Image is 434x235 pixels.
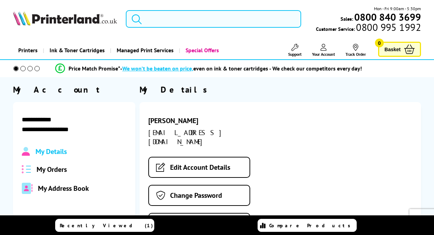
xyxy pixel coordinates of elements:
span: My Address Book [38,184,89,193]
div: [PERSON_NAME] [148,116,250,125]
span: Ink & Toner Cartridges [50,41,105,59]
span: Compare Products [269,222,354,229]
span: Your Account [312,52,335,57]
span: Support [288,52,302,57]
img: Printerland Logo [13,11,117,26]
a: Track Order [345,44,366,57]
span: Customer Service: [316,24,421,32]
span: Price Match Promise* [69,65,120,72]
a: Basket 0 [378,42,421,57]
span: Basket [384,45,401,54]
b: 0800 840 3699 [354,11,421,23]
div: My Details [140,84,421,95]
a: Compare Products [258,219,357,232]
span: We won’t be beaten on price, [122,65,193,72]
div: [EMAIL_ADDRESS][DOMAIN_NAME] [148,128,250,146]
img: Profile.svg [22,147,30,156]
li: modal_Promise [4,62,413,75]
a: Edit Account Details [148,157,250,178]
div: - even on ink & toner cartridges - We check our competitors every day! [120,65,362,72]
img: address-book-duotone-solid.svg [22,183,32,194]
span: 0 [375,39,384,47]
a: Printers [13,41,43,59]
img: all-order.svg [22,165,31,173]
a: Special Offers [179,41,224,59]
a: 0800 840 3699 [353,14,421,20]
a: Change Password [148,185,250,206]
a: Your Account [312,44,335,57]
a: Printerland Logo [13,11,117,27]
a: Managed Print Services [110,41,179,59]
span: My Details [35,147,67,156]
span: Sales: [341,15,353,22]
div: My Account [13,84,135,95]
span: Recently Viewed (1) [60,222,153,229]
a: Support [288,44,302,57]
a: Recently Viewed (1) [55,219,154,232]
button: Sign Out [148,213,250,233]
a: Ink & Toner Cartridges [43,41,110,59]
span: My Orders [37,165,67,174]
span: Mon - Fri 9:00am - 5:30pm [374,5,421,12]
span: 0800 995 1992 [355,24,421,31]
